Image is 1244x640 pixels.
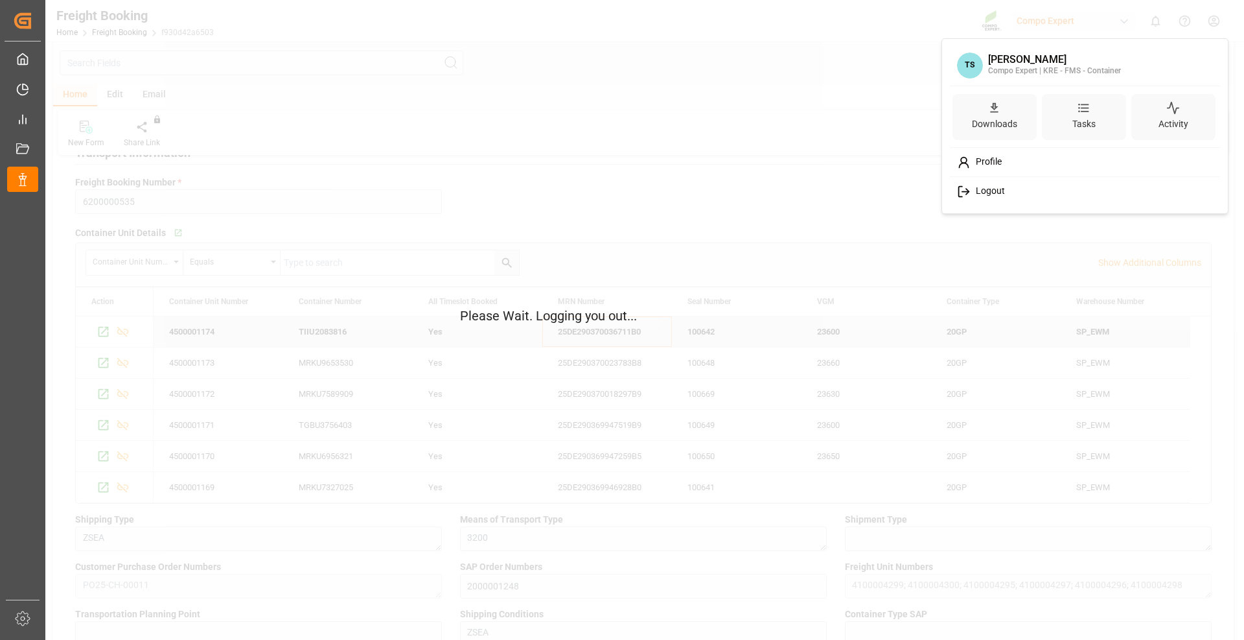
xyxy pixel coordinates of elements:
[460,306,784,326] p: Please Wait. Logging you out...
[988,54,1121,65] div: [PERSON_NAME]
[1070,115,1098,134] div: Tasks
[957,53,983,78] span: TS
[971,156,1002,168] span: Profile
[969,115,1020,134] div: Downloads
[1156,115,1191,134] div: Activity
[971,185,1005,197] span: Logout
[988,65,1121,77] div: Compo Expert | KRE - FMS - Container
